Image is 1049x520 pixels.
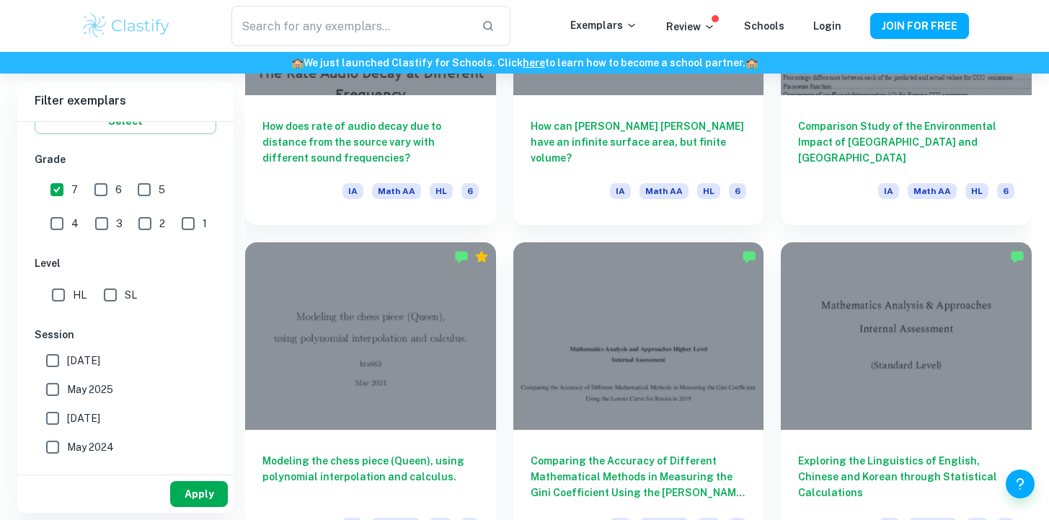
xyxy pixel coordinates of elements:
[73,287,87,303] span: HL
[454,250,469,264] img: Marked
[798,453,1014,501] h6: Exploring the Linguistics of English, Chinese and Korean through Statistical Calculations
[67,468,100,484] span: [DATE]
[813,20,841,32] a: Login
[430,183,453,199] span: HL
[170,481,228,507] button: Apply
[67,353,100,369] span: [DATE]
[461,183,479,199] span: 6
[35,151,216,167] h6: Grade
[116,216,123,232] span: 3
[159,216,165,232] span: 2
[17,81,234,121] h6: Filter exemplars
[71,182,78,198] span: 7
[870,13,969,39] button: JOIN FOR FREE
[71,216,79,232] span: 4
[639,183,689,199] span: Math AA
[570,17,637,33] p: Exemplars
[531,118,747,166] h6: How can [PERSON_NAME] [PERSON_NAME] have an infinite surface area, but finite volume?
[67,410,100,426] span: [DATE]
[697,183,720,199] span: HL
[125,287,137,303] span: SL
[203,216,207,232] span: 1
[115,182,122,198] span: 6
[67,439,114,455] span: May 2024
[231,6,469,46] input: Search for any exemplars...
[744,20,784,32] a: Schools
[908,183,957,199] span: Math AA
[742,250,756,264] img: Marked
[878,183,899,199] span: IA
[262,118,479,166] h6: How does rate of audio decay due to distance from the source vary with different sound frequencies?
[3,55,1046,71] h6: We just launched Clastify for Schools. Click to learn how to become a school partner.
[35,327,216,343] h6: Session
[965,183,988,199] span: HL
[523,57,545,69] a: here
[291,57,304,69] span: 🏫
[1010,250,1024,264] img: Marked
[474,250,489,264] div: Premium
[997,183,1014,199] span: 6
[610,183,631,199] span: IA
[67,382,113,397] span: May 2025
[531,453,747,501] h6: Comparing the Accuracy of Different Mathematical Methods in Measuring the Gini Coefficient Using ...
[35,255,216,271] h6: Level
[798,118,1014,166] h6: Comparison Study of the Environmental Impact of [GEOGRAPHIC_DATA] and [GEOGRAPHIC_DATA]
[729,183,746,199] span: 6
[262,453,479,501] h6: Modeling the chess piece (Queen), using polynomial interpolation and calculus.
[159,182,165,198] span: 5
[81,12,172,40] img: Clastify logo
[342,183,363,199] span: IA
[666,19,715,35] p: Review
[372,183,421,199] span: Math AA
[745,57,758,69] span: 🏫
[1006,470,1035,498] button: Help and Feedback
